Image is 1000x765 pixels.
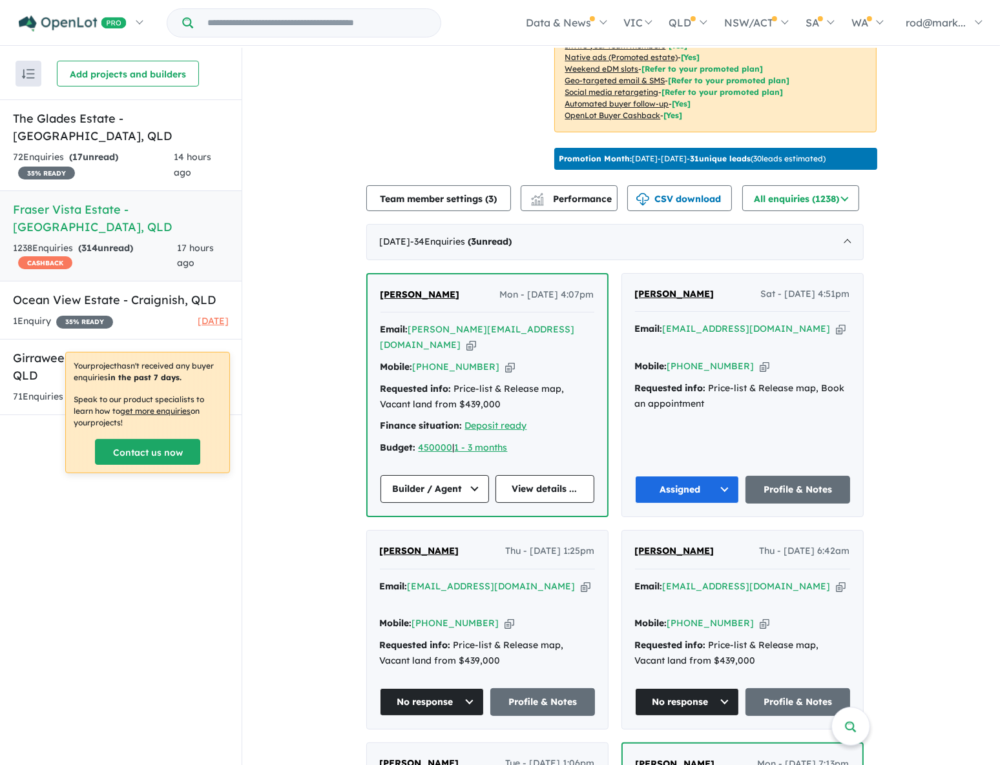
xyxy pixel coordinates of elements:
[380,639,451,651] strong: Requested info:
[635,545,714,556] span: [PERSON_NAME]
[691,154,751,163] b: 31 unique leads
[565,41,666,50] u: Invite your team members
[636,193,649,206] img: download icon
[565,52,678,62] u: Native ads (Promoted estate)
[581,580,590,593] button: Copy
[72,151,83,163] span: 17
[836,580,846,593] button: Copy
[565,87,659,97] u: Social media retargeting
[506,544,595,559] span: Thu - [DATE] 1:25pm
[531,197,544,205] img: bar-chart.svg
[760,617,769,630] button: Copy
[74,394,222,429] p: Speak to our product specialists to learn how to on your projects !
[56,316,113,329] span: 35 % READY
[472,236,477,247] span: 3
[408,580,576,592] a: [EMAIL_ADDRESS][DOMAIN_NAME]
[662,87,784,97] span: [Refer to your promoted plan]
[664,110,683,120] span: [Yes]
[380,323,575,351] a: [PERSON_NAME][EMAIL_ADDRESS][DOMAIN_NAME]
[13,349,229,384] h5: Girraween Estate - [PERSON_NAME] , QLD
[559,153,826,165] p: [DATE] - [DATE] - ( 30 leads estimated)
[419,442,453,453] a: 450000
[57,61,199,87] button: Add projects and builders
[635,288,714,300] span: [PERSON_NAME]
[635,617,667,629] strong: Mobile:
[198,315,229,327] span: [DATE]
[13,314,113,329] div: 1 Enquir y
[531,193,543,200] img: line-chart.svg
[22,69,35,79] img: sort.svg
[667,617,755,629] a: [PHONE_NUMBER]
[380,638,595,669] div: Price-list & Release map, Vacant land from $439,000
[466,338,476,352] button: Copy
[380,382,594,413] div: Price-list & Release map, Vacant land from $439,000
[836,322,846,336] button: Copy
[642,64,764,74] span: [Refer to your promoted plan]
[682,52,700,62] span: [Yes]
[906,16,966,29] span: rod@mark...
[412,617,499,629] a: [PHONE_NUMBER]
[380,289,460,300] span: [PERSON_NAME]
[488,193,494,205] span: 3
[521,185,618,211] button: Performance
[95,439,200,465] a: Contact us now
[380,440,594,456] div: |
[559,154,632,163] b: Promotion Month:
[505,617,514,630] button: Copy
[380,580,408,592] strong: Email:
[13,110,229,145] h5: The Glades Estate - [GEOGRAPHIC_DATA] , QLD
[380,688,484,716] button: No response
[380,383,452,394] strong: Requested info:
[380,617,412,629] strong: Mobile:
[380,420,463,431] strong: Finance situation:
[565,110,661,120] u: OpenLot Buyer Cashback
[490,688,595,716] a: Profile & Notes
[81,242,98,254] span: 314
[669,76,790,85] span: [Refer to your promoted plan]
[413,361,500,372] a: [PHONE_NUMBER]
[745,688,850,716] a: Profile & Notes
[366,185,511,211] button: Team member settings (3)
[663,580,831,592] a: [EMAIL_ADDRESS][DOMAIN_NAME]
[635,476,740,504] button: Assigned
[635,323,663,334] strong: Email:
[505,360,515,374] button: Copy
[745,476,850,504] a: Profile & Notes
[380,545,459,556] span: [PERSON_NAME]
[380,361,413,372] strong: Mobile:
[108,372,182,382] b: in the past 7 days.
[380,323,408,335] strong: Email:
[667,360,755,372] a: [PHONE_NUMBER]
[18,256,72,269] span: CASHBACK
[761,287,850,302] span: Sat - [DATE] 4:51pm
[635,638,850,669] div: Price-list & Release map, Vacant land from $439,000
[366,224,864,260] div: [DATE]
[468,236,512,247] strong: ( unread)
[565,76,665,85] u: Geo-targeted email & SMS
[500,287,594,303] span: Mon - [DATE] 4:07pm
[455,442,508,453] a: 1 - 3 months
[465,420,527,431] a: Deposit ready
[635,381,850,412] div: Price-list & Release map, Book an appointment
[635,639,706,651] strong: Requested info:
[760,360,769,373] button: Copy
[174,151,211,178] span: 14 hours ago
[411,236,512,247] span: - 34 Enquir ies
[565,99,669,108] u: Automated buyer follow-up
[669,41,688,50] span: [ Yes ]
[19,15,127,32] img: Openlot PRO Logo White
[760,544,850,559] span: Thu - [DATE] 6:42am
[13,389,180,405] div: 71 Enquir ies
[742,185,859,211] button: All enquiries (1238)
[196,9,438,37] input: Try estate name, suburb, builder or developer
[78,242,133,254] strong: ( unread)
[565,64,639,74] u: Weekend eDM slots
[13,201,229,236] h5: Fraser Vista Estate - [GEOGRAPHIC_DATA] , QLD
[380,475,489,503] button: Builder / Agent
[74,360,222,383] p: Your project hasn't received any buyer enquiries
[380,287,460,303] a: [PERSON_NAME]
[177,242,214,269] span: 17 hours ago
